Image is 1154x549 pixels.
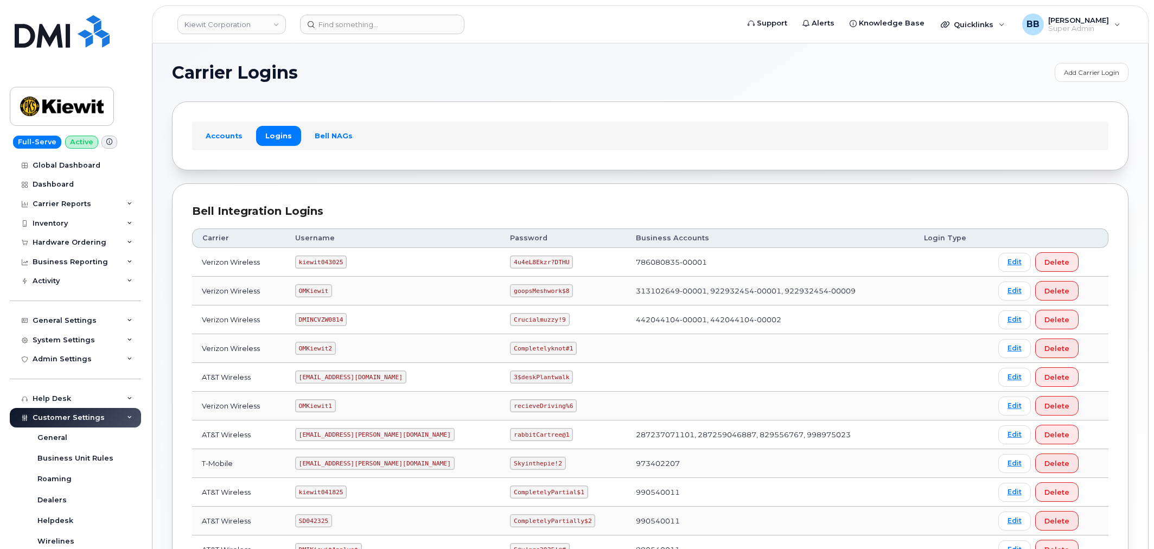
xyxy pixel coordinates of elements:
[998,512,1031,531] a: Edit
[626,277,914,305] td: 313102649-00001, 922932454-00001, 922932454-00009
[1044,487,1069,497] span: Delete
[192,203,1108,219] div: Bell Integration Logins
[998,483,1031,502] a: Edit
[500,228,626,248] th: Password
[1055,63,1129,82] a: Add Carrier Login
[998,282,1031,301] a: Edit
[192,228,285,248] th: Carrier
[510,428,573,441] code: rabbitCartree@1
[192,248,285,277] td: Verizon Wireless
[626,449,914,478] td: 973402207
[1044,286,1069,296] span: Delete
[192,449,285,478] td: T-Mobile
[998,310,1031,329] a: Edit
[1044,401,1069,411] span: Delete
[998,339,1031,358] a: Edit
[295,256,347,269] code: kiewit043025
[998,454,1031,473] a: Edit
[295,514,332,527] code: SD042325
[295,457,455,470] code: [EMAIL_ADDRESS][PERSON_NAME][DOMAIN_NAME]
[998,397,1031,416] a: Edit
[510,284,573,297] code: goopsMeshwork$8
[626,305,914,334] td: 442044104-00001, 442044104-00002
[998,368,1031,387] a: Edit
[172,65,298,81] span: Carrier Logins
[510,399,577,412] code: recieveDriving%6
[1035,511,1079,531] button: Delete
[192,277,285,305] td: Verizon Wireless
[510,342,577,355] code: Completelyknot#1
[510,514,595,527] code: CompletelyPartially$2
[626,507,914,535] td: 990540011
[192,305,285,334] td: Verizon Wireless
[1035,339,1079,358] button: Delete
[295,313,347,326] code: DMINCVZW0814
[1035,396,1079,416] button: Delete
[1044,372,1069,382] span: Delete
[1035,310,1079,329] button: Delete
[1044,343,1069,354] span: Delete
[285,228,501,248] th: Username
[626,228,914,248] th: Business Accounts
[510,486,588,499] code: CompletelyPartial$1
[1035,281,1079,301] button: Delete
[914,228,989,248] th: Login Type
[1044,458,1069,469] span: Delete
[192,478,285,507] td: AT&T Wireless
[1035,425,1079,444] button: Delete
[192,334,285,363] td: Verizon Wireless
[295,342,336,355] code: OMKiewit2
[626,420,914,449] td: 287237071101, 287259046887, 829556767, 998975023
[998,425,1031,444] a: Edit
[295,399,336,412] code: OMKiewit1
[256,126,301,145] a: Logins
[510,313,569,326] code: Crucialmuzzy!9
[192,363,285,392] td: AT&T Wireless
[1044,516,1069,526] span: Delete
[305,126,362,145] a: Bell NAGs
[196,126,252,145] a: Accounts
[1035,367,1079,387] button: Delete
[295,371,406,384] code: [EMAIL_ADDRESS][DOMAIN_NAME]
[295,486,347,499] code: kiewit041825
[626,478,914,507] td: 990540011
[1107,502,1146,541] iframe: Messenger Launcher
[192,420,285,449] td: AT&T Wireless
[510,256,573,269] code: 4u4eL8Ekzr?DTHU
[1044,430,1069,440] span: Delete
[295,428,455,441] code: [EMAIL_ADDRESS][PERSON_NAME][DOMAIN_NAME]
[1044,257,1069,267] span: Delete
[626,248,914,277] td: 786080835-00001
[510,371,573,384] code: 3$deskPlantwalk
[1035,454,1079,473] button: Delete
[510,457,565,470] code: Skyinthepie!2
[1035,252,1079,272] button: Delete
[1044,315,1069,325] span: Delete
[998,253,1031,272] a: Edit
[1035,482,1079,502] button: Delete
[192,392,285,420] td: Verizon Wireless
[192,507,285,535] td: AT&T Wireless
[295,284,332,297] code: OMKiewit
